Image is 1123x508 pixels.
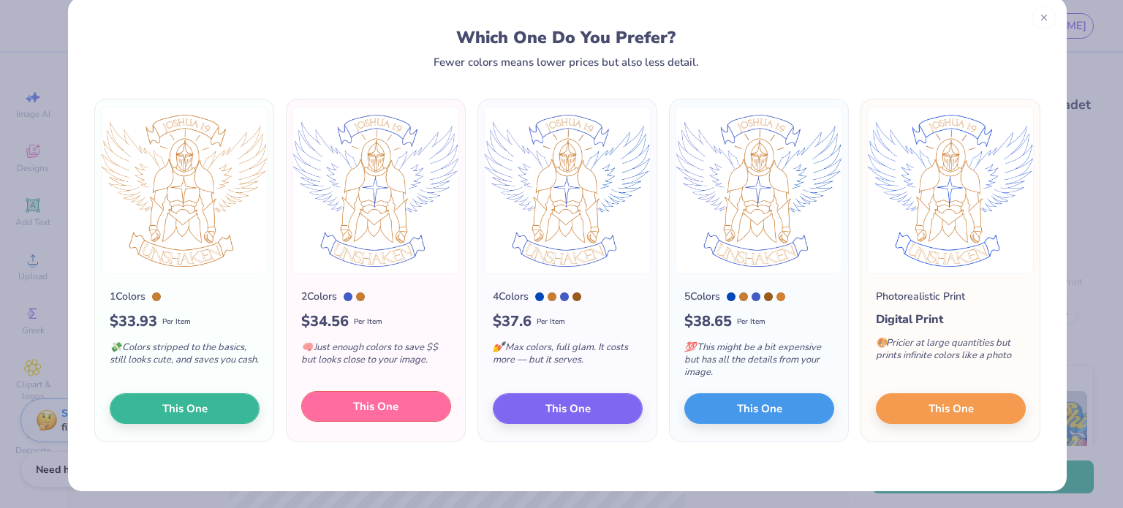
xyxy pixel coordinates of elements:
[493,289,529,304] div: 4 Colors
[928,401,973,417] span: This One
[876,393,1026,424] button: This One
[110,341,121,354] span: 💸
[560,292,569,301] div: 2726 C
[110,333,260,381] div: Colors stripped to the basics, still looks cute, and saves you cash.
[356,292,365,301] div: 7571 C
[727,292,736,301] div: 2728 C
[548,292,556,301] div: 7571 C
[572,292,581,301] div: 154 C
[676,107,842,274] img: 5 color option
[301,341,313,354] span: 🧠
[354,316,382,327] span: Per Item
[684,289,720,304] div: 5 Colors
[301,289,337,304] div: 2 Colors
[537,316,565,327] span: Per Item
[764,292,773,301] div: 154 C
[484,107,651,274] img: 4 color option
[684,341,696,354] span: 💯
[867,107,1034,274] img: Photorealistic preview
[107,28,1025,48] div: Which One Do You Prefer?
[545,401,590,417] span: This One
[493,393,643,424] button: This One
[737,316,765,327] span: Per Item
[110,311,157,333] span: $ 33.93
[301,311,349,333] span: $ 34.56
[162,316,191,327] span: Per Item
[876,289,965,304] div: Photorealistic Print
[876,328,1026,376] div: Pricier at large quantities but prints infinite colors like a photo
[353,398,398,415] span: This One
[110,393,260,424] button: This One
[110,289,145,304] div: 1 Colors
[739,292,748,301] div: 7571 C
[736,401,782,417] span: This One
[684,311,732,333] span: $ 38.65
[301,333,451,381] div: Just enough colors to save $$ but looks close to your image.
[776,292,785,301] div: 7412 C
[101,107,268,274] img: 1 color option
[684,393,834,424] button: This One
[493,341,504,354] span: 💅
[493,333,643,381] div: Max colors, full glam. It costs more — but it serves.
[535,292,544,301] div: 2728 C
[876,336,888,349] span: 🎨
[493,311,532,333] span: $ 37.6
[434,56,699,68] div: Fewer colors means lower prices but also less detail.
[162,401,207,417] span: This One
[292,107,459,274] img: 2 color option
[152,292,161,301] div: 7571 C
[301,391,451,422] button: This One
[344,292,352,301] div: 2726 C
[684,333,834,393] div: This might be a bit expensive but has all the details from your image.
[876,311,1026,328] div: Digital Print
[752,292,760,301] div: 2726 C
